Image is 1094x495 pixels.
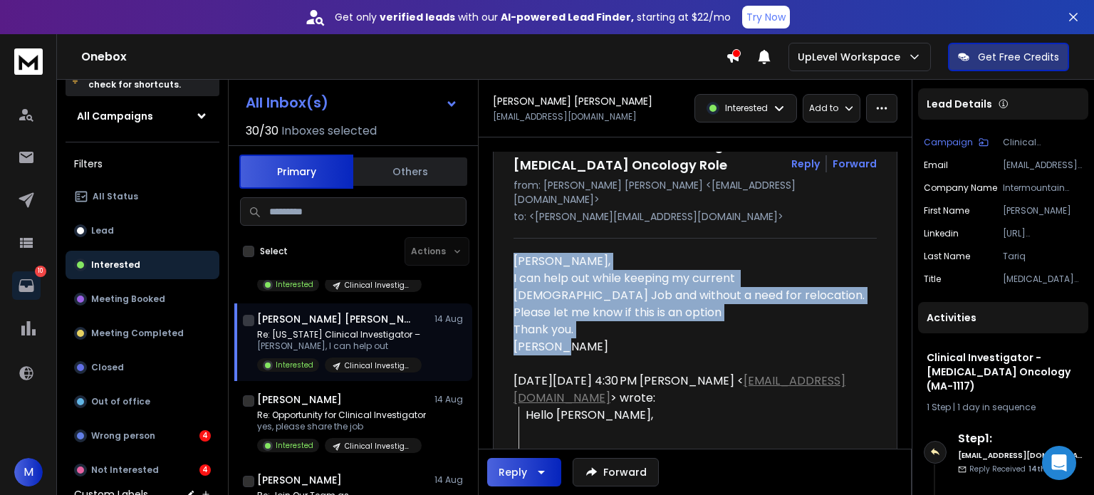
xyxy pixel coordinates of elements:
button: Others [353,156,467,187]
button: Out of office [66,387,219,416]
p: to: <[PERSON_NAME][EMAIL_ADDRESS][DOMAIN_NAME]> [514,209,877,224]
h1: All Campaigns [77,109,153,123]
div: Reply [499,465,527,479]
h3: Inboxes selected [281,123,377,140]
h1: [PERSON_NAME] [257,473,342,487]
p: Intermountain Health [1003,182,1083,194]
p: linkedin [924,228,959,239]
div: Open Intercom Messenger [1042,446,1076,480]
button: Lead [66,217,219,245]
h1: [PERSON_NAME] [257,392,342,407]
h1: All Inbox(s) [246,95,328,110]
h1: Clinical Investigator - [MEDICAL_DATA] Oncology (MA-1117) [927,350,1080,393]
div: Please let me know if this is an option [514,304,865,321]
p: 14 Aug [434,474,467,486]
p: Email [924,160,948,171]
p: [PERSON_NAME], I can help out [257,340,422,352]
a: 10 [12,271,41,300]
p: Not Interested [91,464,159,476]
p: Meeting Booked [91,293,165,305]
h6: Step 1 : [958,430,1083,447]
h1: Onebox [81,48,726,66]
p: Try Now [746,10,786,24]
button: Campaign [924,137,989,148]
h3: Filters [66,154,219,174]
p: [MEDICAL_DATA] Oncologist [1003,273,1083,285]
button: All Status [66,182,219,211]
p: First Name [924,205,969,217]
p: Closed [91,362,124,373]
a: [EMAIL_ADDRESS][DOMAIN_NAME] [514,372,845,406]
p: yes, please share the job [257,421,426,432]
p: Clinical Investigator - [MEDICAL_DATA] Oncology (MA-1117) [1003,137,1083,148]
p: Re: Opportunity for Clinical Investigator [257,410,426,421]
div: Thank you. [514,321,865,338]
p: Clinical Investigator - [MEDICAL_DATA] Oncology (MA-1117) [345,441,413,452]
p: Interested [276,440,313,451]
button: Try Now [742,6,790,28]
button: Primary [239,155,353,189]
h1: [PERSON_NAME] [PERSON_NAME] [493,94,652,108]
p: Add to [809,103,838,114]
div: 4 [199,430,211,442]
span: 1 day in sequence [957,401,1036,413]
button: Wrong person4 [66,422,219,450]
button: Meeting Completed [66,319,219,348]
p: Tariq [1003,251,1083,262]
button: M [14,458,43,486]
strong: AI-powered Lead Finder, [501,10,634,24]
div: Activities [918,302,1088,333]
p: 14 Aug [434,394,467,405]
button: All Campaigns [66,102,219,130]
span: 14th, Aug [1028,464,1064,474]
p: Interested [276,360,313,370]
button: Reply [487,458,561,486]
p: UpLevel Workspace [798,50,906,64]
strong: verified leads [380,10,455,24]
button: Interested [66,251,219,279]
p: Campaign [924,137,973,148]
button: Closed [66,353,219,382]
button: Forward [573,458,659,486]
p: from: [PERSON_NAME] [PERSON_NAME] <[EMAIL_ADDRESS][DOMAIN_NAME]> [514,178,877,207]
p: Reply Received [969,464,1064,474]
p: Lead Details [927,97,992,111]
button: Not Interested4 [66,456,219,484]
p: Interested [91,259,140,271]
img: logo [14,48,43,75]
div: [DATE][DATE] 4:30 PM [PERSON_NAME] < > wrote: [514,372,865,407]
p: All Status [93,191,138,202]
p: Clinical Investigator - [MEDICAL_DATA] Oncology (MA-1117) [345,280,413,291]
h6: [EMAIL_ADDRESS][DOMAIN_NAME] [958,450,1083,461]
p: Wrong person [91,430,155,442]
h1: [PERSON_NAME] [PERSON_NAME] [257,312,414,326]
h1: Re: [US_STATE] Clinical Investigator – [MEDICAL_DATA] Oncology Role [514,135,783,175]
p: Interested [276,279,313,290]
button: Reply [791,157,820,171]
span: 1 Step [927,401,951,413]
div: I can help out while keeping my current [DEMOGRAPHIC_DATA] Job and without a need for relocation. [514,270,865,304]
button: Meeting Booked [66,285,219,313]
p: Get Free Credits [978,50,1059,64]
div: [PERSON_NAME] [514,338,865,355]
button: All Inbox(s) [234,88,469,117]
p: 10 [35,266,46,277]
div: 4 [199,464,211,476]
p: 14 Aug [434,313,467,325]
p: [EMAIL_ADDRESS][DOMAIN_NAME] [493,111,637,123]
p: title [924,273,941,285]
p: Interested [725,103,768,114]
div: [PERSON_NAME], [514,253,865,355]
button: Get Free Credits [948,43,1069,71]
div: Forward [833,157,877,171]
p: [PERSON_NAME] [1003,205,1083,217]
p: Get only with our starting at $22/mo [335,10,731,24]
label: Select [260,246,288,257]
span: 30 / 30 [246,123,278,140]
p: Lead [91,225,114,236]
p: Re: [US_STATE] Clinical Investigator – [257,329,422,340]
p: [URL][DOMAIN_NAME] [1003,228,1083,239]
div: | [927,402,1080,413]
